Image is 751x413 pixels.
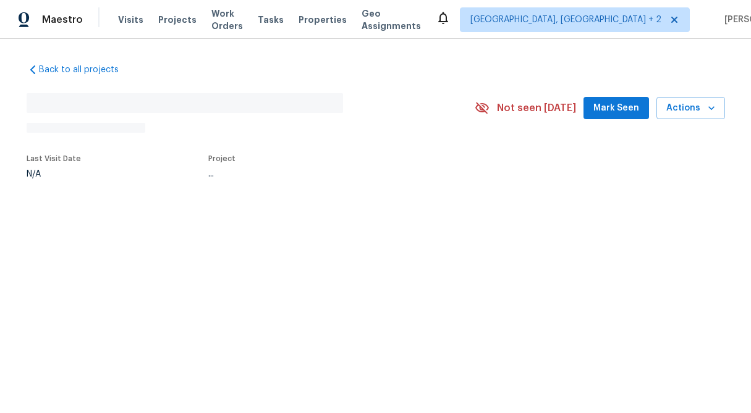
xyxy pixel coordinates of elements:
span: Work Orders [211,7,243,32]
div: ... [208,170,446,178]
button: Actions [656,97,725,120]
span: Maestro [42,14,83,26]
span: Last Visit Date [27,155,81,162]
span: Tasks [258,15,284,24]
span: [GEOGRAPHIC_DATA], [GEOGRAPHIC_DATA] + 2 [470,14,661,26]
a: Back to all projects [27,64,145,76]
div: N/A [27,170,81,178]
span: Geo Assignments [362,7,421,32]
span: Not seen [DATE] [497,102,576,114]
span: Visits [118,14,143,26]
button: Mark Seen [583,97,649,120]
span: Project [208,155,235,162]
span: Properties [299,14,347,26]
span: Mark Seen [593,101,639,116]
span: Actions [666,101,715,116]
span: Projects [158,14,197,26]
